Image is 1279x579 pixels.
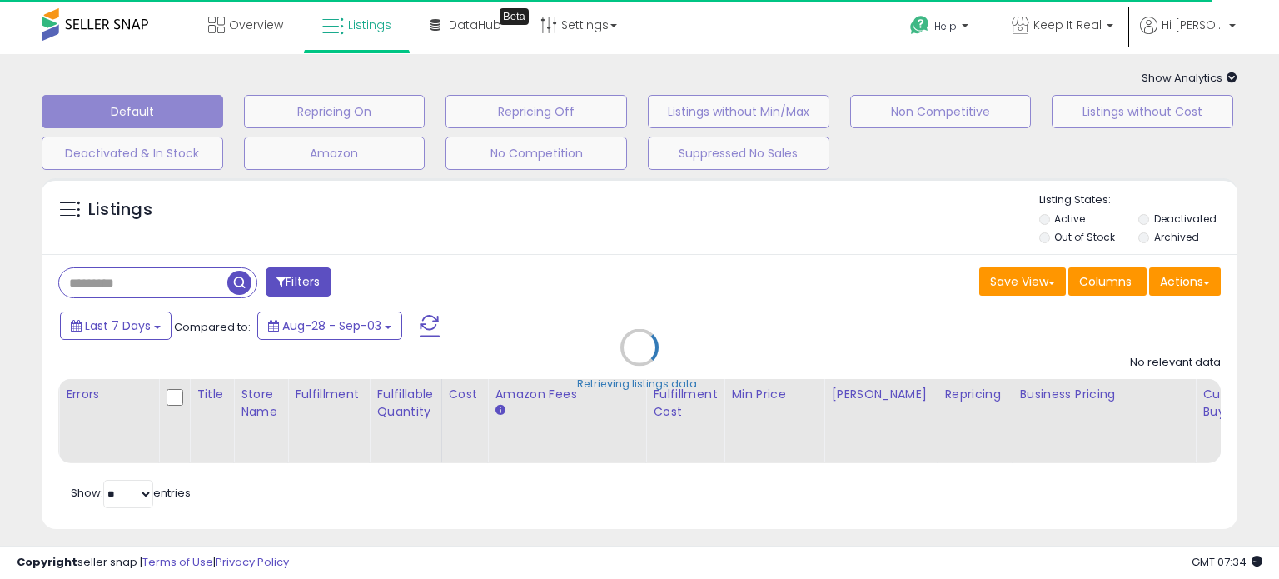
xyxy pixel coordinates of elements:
[934,19,957,33] span: Help
[909,15,930,36] i: Get Help
[648,95,829,128] button: Listings without Min/Max
[1162,17,1224,33] span: Hi [PERSON_NAME]
[348,17,391,33] span: Listings
[142,554,213,570] a: Terms of Use
[216,554,289,570] a: Privacy Policy
[850,95,1032,128] button: Non Competitive
[897,2,985,54] a: Help
[1192,554,1262,570] span: 2025-09-11 07:34 GMT
[244,95,426,128] button: Repricing On
[17,555,289,571] div: seller snap | |
[1033,17,1102,33] span: Keep It Real
[445,137,627,170] button: No Competition
[1142,70,1237,86] span: Show Analytics
[449,17,501,33] span: DataHub
[445,95,627,128] button: Repricing Off
[648,137,829,170] button: Suppressed No Sales
[1052,95,1233,128] button: Listings without Cost
[17,554,77,570] strong: Copyright
[1140,17,1236,54] a: Hi [PERSON_NAME]
[500,8,529,25] div: Tooltip anchor
[577,377,702,392] div: Retrieving listings data..
[229,17,283,33] span: Overview
[244,137,426,170] button: Amazon
[42,95,223,128] button: Default
[42,137,223,170] button: Deactivated & In Stock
